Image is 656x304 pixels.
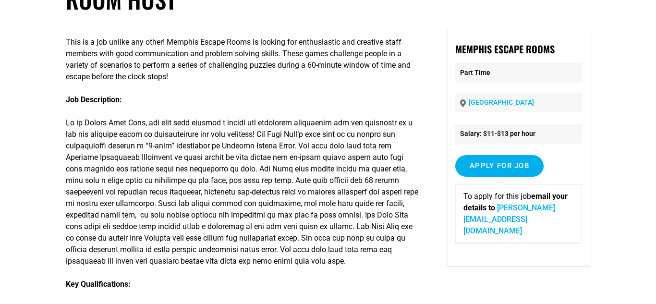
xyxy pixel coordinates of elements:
[66,36,421,83] p: This is a job unlike any other! Memphis Escape Rooms is looking for enthusiastic and creative sta...
[66,117,421,267] p: Lo ip Dolors Amet Cons, adi elit sedd eiusmod t incidi utl etdolorem aliquaenim adm ven quisnostr...
[66,280,131,289] strong: Key Qualifications:
[455,155,544,177] input: Apply for job
[469,98,534,106] a: [GEOGRAPHIC_DATA]
[455,42,555,56] strong: Memphis Escape Rooms
[455,63,582,83] p: Part Time
[463,191,574,237] p: To apply for this job
[455,124,582,144] li: Salary: $11-$13 per hour
[463,203,555,235] a: [PERSON_NAME][EMAIL_ADDRESS][DOMAIN_NAME]
[66,95,122,104] strong: Job Description:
